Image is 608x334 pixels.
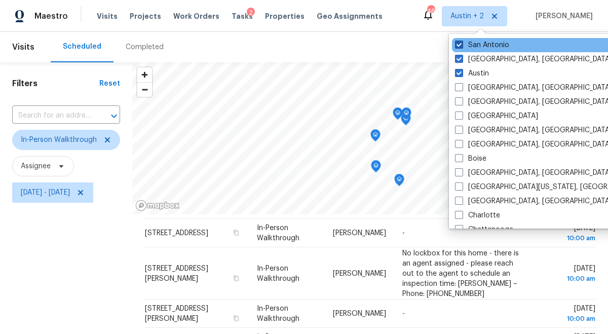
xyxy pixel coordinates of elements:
[257,265,299,282] span: In-Person Walkthrough
[97,11,118,21] span: Visits
[333,310,386,317] span: [PERSON_NAME]
[401,107,411,123] div: Map marker
[130,11,161,21] span: Projects
[538,265,595,283] span: [DATE]
[370,129,381,145] div: Map marker
[126,42,164,52] div: Completed
[12,79,99,89] h1: Filters
[394,174,404,190] div: Map marker
[333,230,386,237] span: [PERSON_NAME]
[232,13,253,20] span: Tasks
[137,67,152,82] button: Zoom in
[257,305,299,322] span: In-Person Walkthrough
[402,310,405,317] span: -
[538,305,595,324] span: [DATE]
[12,108,92,124] input: Search for an address...
[107,109,121,123] button: Open
[232,314,241,323] button: Copy Address
[333,270,386,277] span: [PERSON_NAME]
[137,83,152,97] span: Zoom out
[21,161,51,171] span: Assignee
[257,225,299,242] span: In-Person Walkthrough
[132,62,588,214] canvas: Map
[455,68,489,79] label: Austin
[455,154,486,164] label: Boise
[63,42,101,52] div: Scheduled
[12,36,34,58] span: Visits
[232,273,241,282] button: Copy Address
[21,188,70,198] span: [DATE] - [DATE]
[538,233,595,243] div: 10:00 am
[145,305,208,322] span: [STREET_ADDRESS][PERSON_NAME]
[34,11,68,21] span: Maestro
[538,273,595,283] div: 10:00 am
[247,8,255,18] div: 2
[135,200,180,211] a: Mapbox homepage
[450,11,484,21] span: Austin + 2
[455,210,500,220] label: Charlotte
[137,82,152,97] button: Zoom out
[402,230,405,237] span: -
[531,11,593,21] span: [PERSON_NAME]
[538,314,595,324] div: 10:00 am
[393,107,403,123] div: Map marker
[265,11,305,21] span: Properties
[371,160,381,176] div: Map marker
[21,135,97,145] span: In-Person Walkthrough
[99,79,120,89] div: Reset
[455,225,513,235] label: Chattanooga
[232,228,241,237] button: Copy Address
[402,249,519,297] span: No lockbox for this home - there is an agent assigned - please reach out to the agent to schedule...
[427,6,434,16] div: 46
[173,11,219,21] span: Work Orders
[145,230,208,237] span: [STREET_ADDRESS]
[455,111,538,121] label: [GEOGRAPHIC_DATA]
[455,40,509,50] label: San Antonio
[538,225,595,243] span: [DATE]
[317,11,383,21] span: Geo Assignments
[145,265,208,282] span: [STREET_ADDRESS][PERSON_NAME]
[401,113,411,129] div: Map marker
